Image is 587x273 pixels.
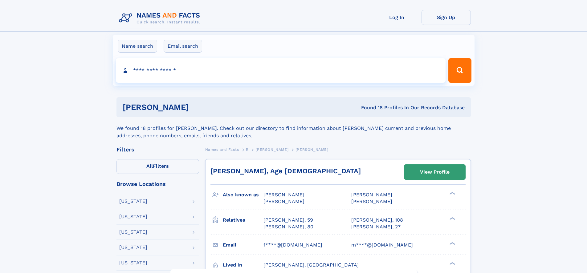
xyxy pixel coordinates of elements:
[263,192,304,198] span: [PERSON_NAME]
[263,217,313,223] a: [PERSON_NAME], 59
[448,241,455,245] div: ❯
[119,214,147,219] div: [US_STATE]
[351,192,392,198] span: [PERSON_NAME]
[404,165,465,179] a: View Profile
[118,40,157,53] label: Name search
[119,260,147,265] div: [US_STATE]
[255,146,288,153] a: [PERSON_NAME]
[448,261,455,265] div: ❯
[116,10,205,26] img: Logo Names and Facts
[372,10,422,25] a: Log In
[255,147,288,152] span: [PERSON_NAME]
[205,146,239,153] a: Names and Facts
[123,103,275,111] h1: [PERSON_NAME]
[164,40,202,53] label: Email search
[296,147,328,152] span: [PERSON_NAME]
[223,190,263,200] h3: Also known as
[116,147,199,152] div: Filters
[448,191,455,195] div: ❯
[263,223,313,230] a: [PERSON_NAME], 80
[223,260,263,270] h3: Lived in
[351,223,401,230] a: [PERSON_NAME], 27
[246,146,249,153] a: R
[448,216,455,220] div: ❯
[422,10,471,25] a: Sign Up
[351,217,403,223] a: [PERSON_NAME], 108
[223,215,263,225] h3: Relatives
[246,147,249,152] span: R
[448,58,471,83] button: Search Button
[116,181,199,187] div: Browse Locations
[420,165,450,179] div: View Profile
[223,240,263,250] h3: Email
[146,163,153,169] span: All
[210,167,361,175] a: [PERSON_NAME], Age [DEMOGRAPHIC_DATA]
[351,199,392,204] span: [PERSON_NAME]
[116,117,471,139] div: We found 18 profiles for [PERSON_NAME]. Check out our directory to find information about [PERSON...
[119,245,147,250] div: [US_STATE]
[116,159,199,174] label: Filters
[119,199,147,204] div: [US_STATE]
[116,58,446,83] input: search input
[119,230,147,235] div: [US_STATE]
[263,199,304,204] span: [PERSON_NAME]
[263,262,359,268] span: [PERSON_NAME], [GEOGRAPHIC_DATA]
[275,104,465,111] div: Found 18 Profiles In Our Records Database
